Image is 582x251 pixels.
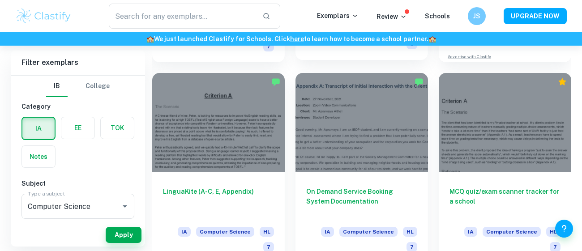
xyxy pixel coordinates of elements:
button: Notes [22,146,55,167]
img: Marked [271,77,280,86]
button: EE [61,117,94,139]
input: Search for any exemplars... [109,4,255,29]
img: Clastify logo [15,7,72,25]
h6: JS [472,11,482,21]
a: Schools [425,13,450,20]
h6: On Demand Service Booking System Documentation [306,187,417,216]
span: IA [321,227,334,237]
div: Premium [558,77,567,86]
span: 🏫 [146,35,154,43]
p: Review [377,12,407,21]
a: Advertise with Clastify [448,54,491,60]
span: 🏫 [428,35,436,43]
button: TOK [101,117,134,139]
span: IA [178,227,191,237]
span: 7 [263,42,274,51]
h6: Subject [21,179,134,188]
button: UPGRADE NOW [504,8,567,24]
span: Computer Science [196,227,254,237]
div: Filter type choice [46,76,110,97]
span: HL [403,227,417,237]
span: HL [260,227,274,237]
p: Exemplars [317,11,359,21]
label: Type a subject [28,190,65,197]
span: IA [464,227,477,237]
h6: Category [21,102,134,111]
button: JS [468,7,486,25]
button: Open [119,200,131,213]
span: HL [546,227,561,237]
h6: LinguaKite (A-C, E, Appendix) [163,187,274,216]
button: IB [46,76,68,97]
h6: We just launched Clastify for Schools. Click to learn how to become a school partner. [2,34,580,44]
h6: MCQ quiz/exam scanner tracker for a school [449,187,561,216]
button: IA [22,118,55,139]
span: Computer Science [483,227,541,237]
h6: Filter exemplars [11,50,145,75]
button: College [86,76,110,97]
button: Help and Feedback [555,220,573,238]
a: here [290,35,304,43]
button: Apply [106,227,141,243]
span: Computer Science [339,227,398,237]
img: Marked [415,77,424,86]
